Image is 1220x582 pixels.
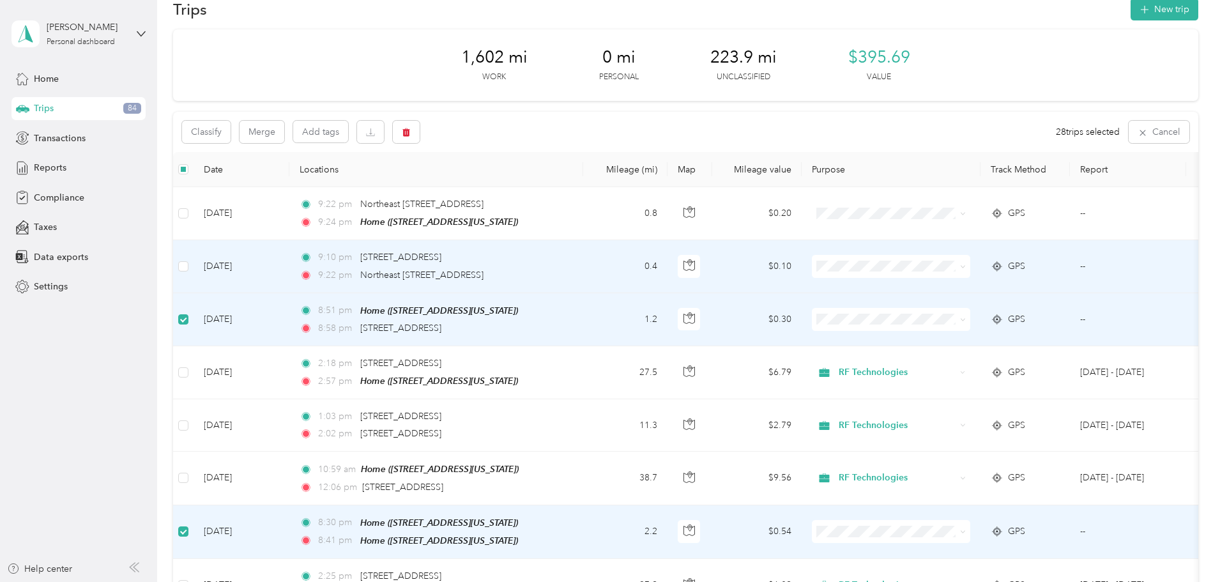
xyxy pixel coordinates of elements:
[360,199,484,210] span: Northeast [STREET_ADDRESS]
[712,452,802,505] td: $9.56
[194,293,289,346] td: [DATE]
[194,346,289,399] td: [DATE]
[318,516,355,530] span: 8:30 pm
[289,152,583,187] th: Locations
[667,152,712,187] th: Map
[194,240,289,293] td: [DATE]
[360,305,518,316] span: Home ([STREET_ADDRESS][US_STATE])
[1070,505,1186,559] td: --
[1070,399,1186,452] td: Aug 1 - 31, 2025
[980,152,1070,187] th: Track Method
[599,72,639,83] p: Personal
[194,187,289,240] td: [DATE]
[1070,187,1186,240] td: --
[1008,418,1025,433] span: GPS
[583,346,667,399] td: 27.5
[1129,121,1189,143] button: Cancel
[583,187,667,240] td: 0.8
[583,452,667,505] td: 38.7
[1008,206,1025,220] span: GPS
[360,571,441,581] span: [STREET_ADDRESS]
[123,103,141,114] span: 84
[318,321,355,335] span: 8:58 pm
[712,293,802,346] td: $0.30
[867,72,891,83] p: Value
[360,376,518,386] span: Home ([STREET_ADDRESS][US_STATE])
[47,20,126,34] div: [PERSON_NAME]
[710,47,777,68] span: 223.9 mi
[318,427,355,441] span: 2:02 pm
[194,399,289,452] td: [DATE]
[318,250,355,264] span: 9:10 pm
[194,452,289,505] td: [DATE]
[360,217,518,227] span: Home ([STREET_ADDRESS][US_STATE])
[839,418,956,433] span: RF Technologies
[1008,259,1025,273] span: GPS
[839,471,956,485] span: RF Technologies
[360,323,441,333] span: [STREET_ADDRESS]
[1070,152,1186,187] th: Report
[293,121,348,142] button: Add tags
[318,410,355,424] span: 1:03 pm
[182,121,231,143] button: Classify
[1070,293,1186,346] td: --
[34,250,88,264] span: Data exports
[839,365,956,379] span: RF Technologies
[360,517,518,528] span: Home ([STREET_ADDRESS][US_STATE])
[1008,312,1025,326] span: GPS
[583,293,667,346] td: 1.2
[34,191,84,204] span: Compliance
[318,463,356,477] span: 10:59 am
[318,480,357,494] span: 12:06 pm
[712,187,802,240] td: $0.20
[461,47,528,68] span: 1,602 mi
[7,562,72,576] button: Help center
[802,152,980,187] th: Purpose
[1070,240,1186,293] td: --
[47,38,115,46] div: Personal dashboard
[1070,452,1186,505] td: Aug 1 - 31, 2025
[34,132,86,145] span: Transactions
[712,505,802,559] td: $0.54
[712,240,802,293] td: $0.10
[360,252,441,263] span: [STREET_ADDRESS]
[583,399,667,452] td: 11.3
[318,215,355,229] span: 9:24 pm
[194,505,289,559] td: [DATE]
[360,270,484,280] span: Northeast [STREET_ADDRESS]
[194,152,289,187] th: Date
[318,303,355,318] span: 8:51 pm
[1148,510,1220,582] iframe: Everlance-gr Chat Button Frame
[173,3,207,16] h1: Trips
[1056,125,1120,139] span: 28 trips selected
[318,356,355,371] span: 2:18 pm
[1070,346,1186,399] td: Aug 1 - 31, 2025
[34,102,54,115] span: Trips
[318,374,355,388] span: 2:57 pm
[602,47,636,68] span: 0 mi
[583,240,667,293] td: 0.4
[318,197,355,211] span: 9:22 pm
[318,268,355,282] span: 9:22 pm
[360,411,441,422] span: [STREET_ADDRESS]
[360,428,441,439] span: [STREET_ADDRESS]
[583,505,667,559] td: 2.2
[34,161,66,174] span: Reports
[318,533,355,548] span: 8:41 pm
[361,464,519,474] span: Home ([STREET_ADDRESS][US_STATE])
[712,346,802,399] td: $6.79
[712,152,802,187] th: Mileage value
[360,535,518,546] span: Home ([STREET_ADDRESS][US_STATE])
[34,220,57,234] span: Taxes
[34,72,59,86] span: Home
[482,72,506,83] p: Work
[712,399,802,452] td: $2.79
[717,72,770,83] p: Unclassified
[240,121,284,143] button: Merge
[1008,525,1025,539] span: GPS
[583,152,667,187] th: Mileage (mi)
[34,280,68,293] span: Settings
[362,482,443,493] span: [STREET_ADDRESS]
[360,358,441,369] span: [STREET_ADDRESS]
